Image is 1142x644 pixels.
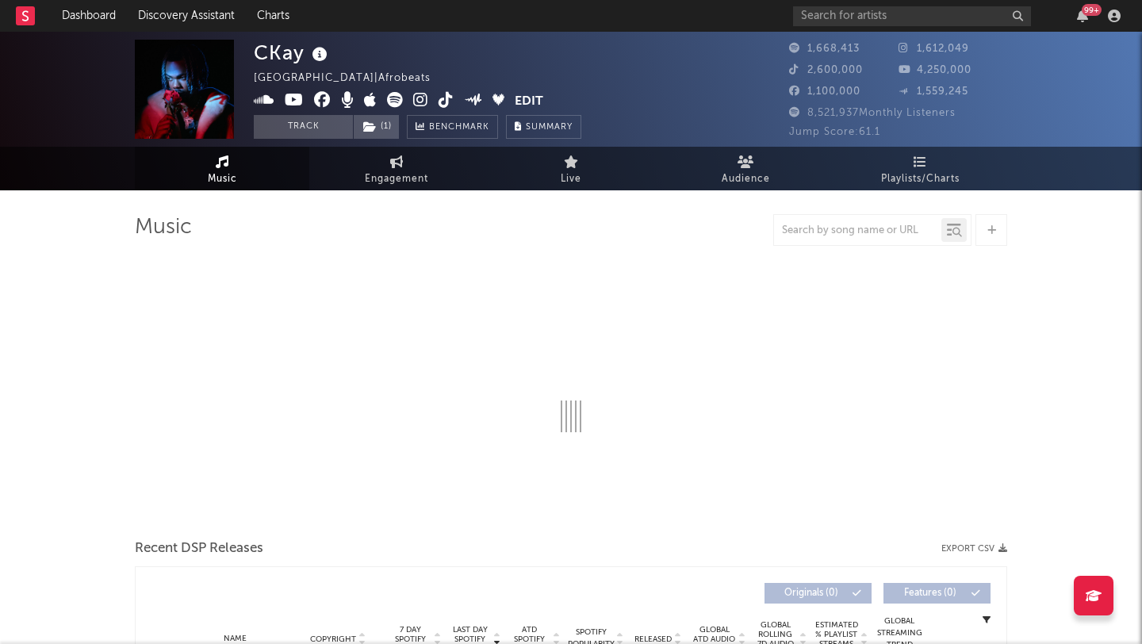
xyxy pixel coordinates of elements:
button: Edit [515,92,543,112]
a: Music [135,147,309,190]
a: Audience [658,147,833,190]
span: Summary [526,123,573,132]
span: Music [208,170,237,189]
span: Released [634,634,672,644]
span: ( 1 ) [353,115,400,139]
a: Live [484,147,658,190]
a: Benchmark [407,115,498,139]
span: Playlists/Charts [881,170,960,189]
span: Benchmark [429,118,489,137]
span: Live [561,170,581,189]
button: Track [254,115,353,139]
span: Copyright [310,634,356,644]
span: 8,521,937 Monthly Listeners [789,108,956,118]
span: Recent DSP Releases [135,539,263,558]
span: Engagement [365,170,428,189]
span: 1,612,049 [899,44,969,54]
span: Jump Score: 61.1 [789,127,880,137]
button: Summary [506,115,581,139]
div: 99 + [1082,4,1102,16]
button: (1) [354,115,399,139]
span: 1,668,413 [789,44,860,54]
button: Originals(0) [765,583,872,604]
a: Playlists/Charts [833,147,1007,190]
span: 1,100,000 [789,86,860,97]
span: 1,559,245 [899,86,968,97]
button: Export CSV [941,544,1007,554]
span: Features ( 0 ) [894,588,967,598]
span: 4,250,000 [899,65,971,75]
span: Audience [722,170,770,189]
div: CKay [254,40,331,66]
div: [GEOGRAPHIC_DATA] | Afrobeats [254,69,449,88]
a: Engagement [309,147,484,190]
input: Search for artists [793,6,1031,26]
button: 99+ [1077,10,1088,22]
input: Search by song name or URL [774,224,941,237]
button: Features(0) [883,583,991,604]
span: Originals ( 0 ) [775,588,848,598]
span: 2,600,000 [789,65,863,75]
